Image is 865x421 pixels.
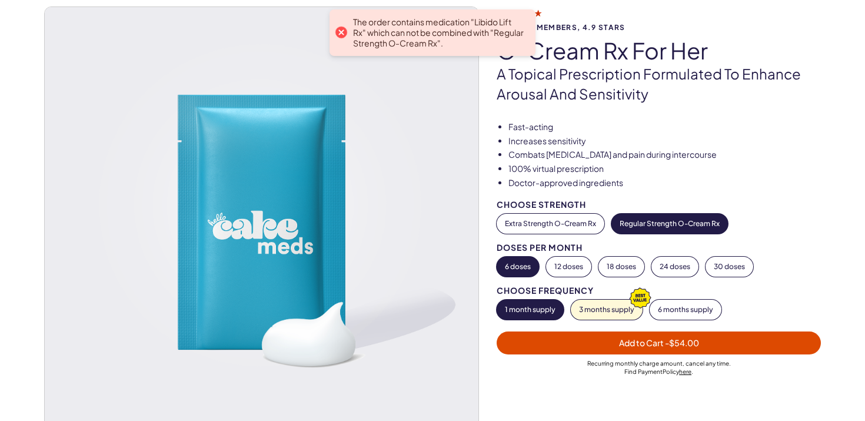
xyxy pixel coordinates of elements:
[665,337,699,348] span: - $54.00
[571,300,643,320] button: 3 months supply
[497,243,821,252] div: Doses per Month
[706,257,753,277] button: 30 doses
[650,300,721,320] button: 6 months supply
[353,16,524,49] div: The order contains medication "Libido Lift Rx" which can not be combined with "Regular Strength O...
[497,8,821,31] a: 20,000+ members, 4.9 stars
[497,64,821,104] p: A topical prescription formulated to enhance arousal and sensitivity
[508,149,821,161] li: Combats [MEDICAL_DATA] and pain during intercourse
[546,257,591,277] button: 12 doses
[497,24,821,31] span: 20,000+ members, 4.9 stars
[598,257,644,277] button: 18 doses
[497,300,564,320] button: 1 month supply
[497,286,821,295] div: Choose Frequency
[497,200,821,209] div: Choose Strength
[497,38,821,63] h1: O-Cream Rx for Her
[624,368,663,375] span: Find Payment
[619,337,699,348] span: Add to Cart
[497,214,604,234] button: Extra Strength O-Cream Rx
[679,368,691,375] a: here
[497,359,821,376] div: Recurring monthly charge amount , cancel any time. Policy .
[508,163,821,175] li: 100% virtual prescription
[651,257,698,277] button: 24 doses
[611,214,728,234] button: Regular Strength O-Cream Rx
[508,121,821,133] li: Fast-acting
[497,257,539,277] button: 6 doses
[497,332,821,354] button: Add to Cart -$54.00
[508,135,821,147] li: Increases sensitivity
[508,177,821,189] li: Doctor-approved ingredients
